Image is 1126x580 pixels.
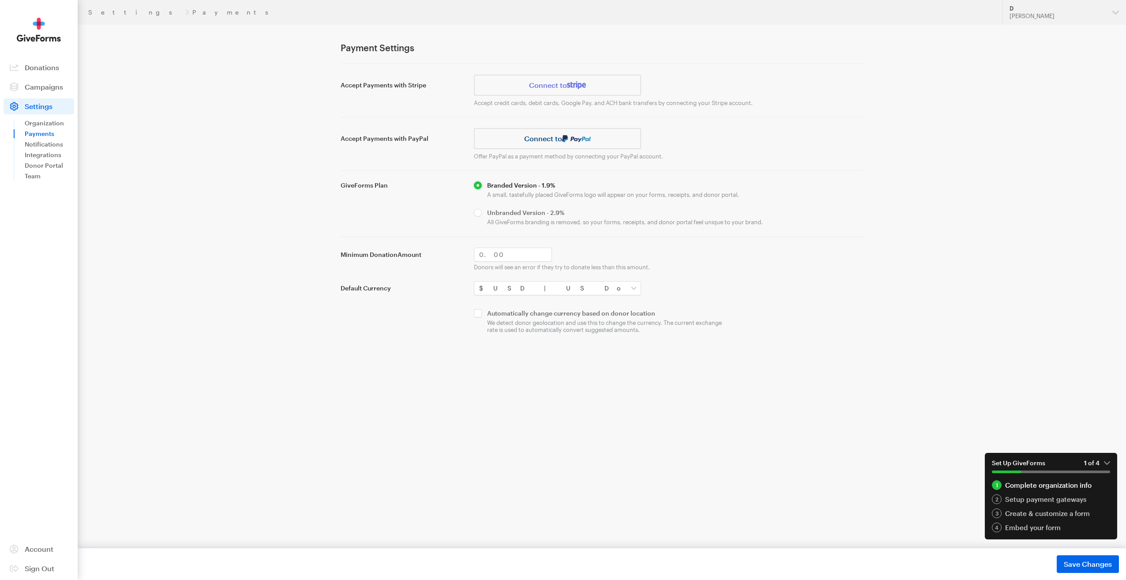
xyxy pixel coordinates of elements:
div: [PERSON_NAME] [1010,12,1105,20]
a: Organization [25,118,74,128]
span: Settings [25,102,53,110]
a: Donor Portal [25,160,74,171]
label: Minimum Donation [341,251,463,259]
a: Campaigns [4,79,74,95]
p: Offer PayPal as a payment method by connecting your PayPal account. [474,153,863,160]
div: Complete organization info [992,480,1110,490]
a: Donations [4,60,74,75]
a: Connect to [474,75,641,96]
img: GiveForms [17,18,61,42]
label: Accept Payments with PayPal [341,135,463,143]
label: Default Currency [341,284,463,292]
span: Donations [25,63,59,72]
div: 1 [992,480,1002,490]
span: Campaigns [25,83,63,91]
img: paypal-036f5ec2d493c1c70c99b98eb3a666241af203a93f3fc3b8b64316794b4dcd3f.svg [562,135,591,142]
em: 1 of 4 [1084,459,1110,467]
p: Donors will see an error if they try to donate less than this amount. [474,264,863,271]
label: Accept Payments with Stripe [341,81,463,89]
h1: Payment Settings [341,42,863,53]
img: stripe-07469f1003232ad58a8838275b02f7af1ac9ba95304e10fa954b414cd571f63b.svg [567,81,586,89]
a: Integrations [25,150,74,160]
input: 0.00 [474,248,552,262]
label: GiveForms Plan [341,181,463,189]
a: Settings [88,9,182,16]
span: Amount [398,251,421,258]
a: 1 Complete organization info [992,480,1110,490]
a: Connect to [474,128,641,149]
a: Payments [25,128,74,139]
button: Set Up GiveForms1 of 4 [985,453,1117,480]
div: D [1010,5,1105,12]
a: Settings [4,98,74,114]
a: Notifications [25,139,74,150]
a: Team [25,171,74,181]
p: Accept credit cards, debit cards, Google Pay, and ACH bank transfers by connecting your Stripe ac... [474,99,863,106]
